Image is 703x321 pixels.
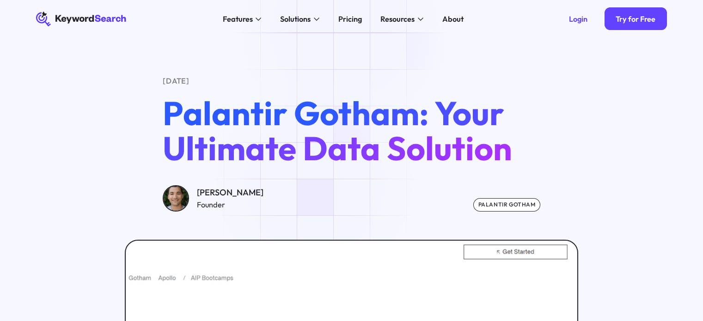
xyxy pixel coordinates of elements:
div: About [442,13,464,25]
div: Features [223,13,253,25]
div: [PERSON_NAME] [197,186,263,200]
div: Palantir Gotham [473,198,540,212]
div: Resources [380,13,415,25]
a: Pricing [332,12,367,27]
div: Pricing [338,13,362,25]
div: Login [569,14,587,24]
a: Login [557,7,599,30]
a: About [436,12,469,27]
div: Founder [197,199,263,211]
div: Try for Free [616,14,655,24]
a: Try for Free [605,7,667,30]
div: [DATE] [163,75,540,87]
div: Solutions [280,13,311,25]
span: Palantir Gotham: Your Ultimate Data Solution [163,92,512,169]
